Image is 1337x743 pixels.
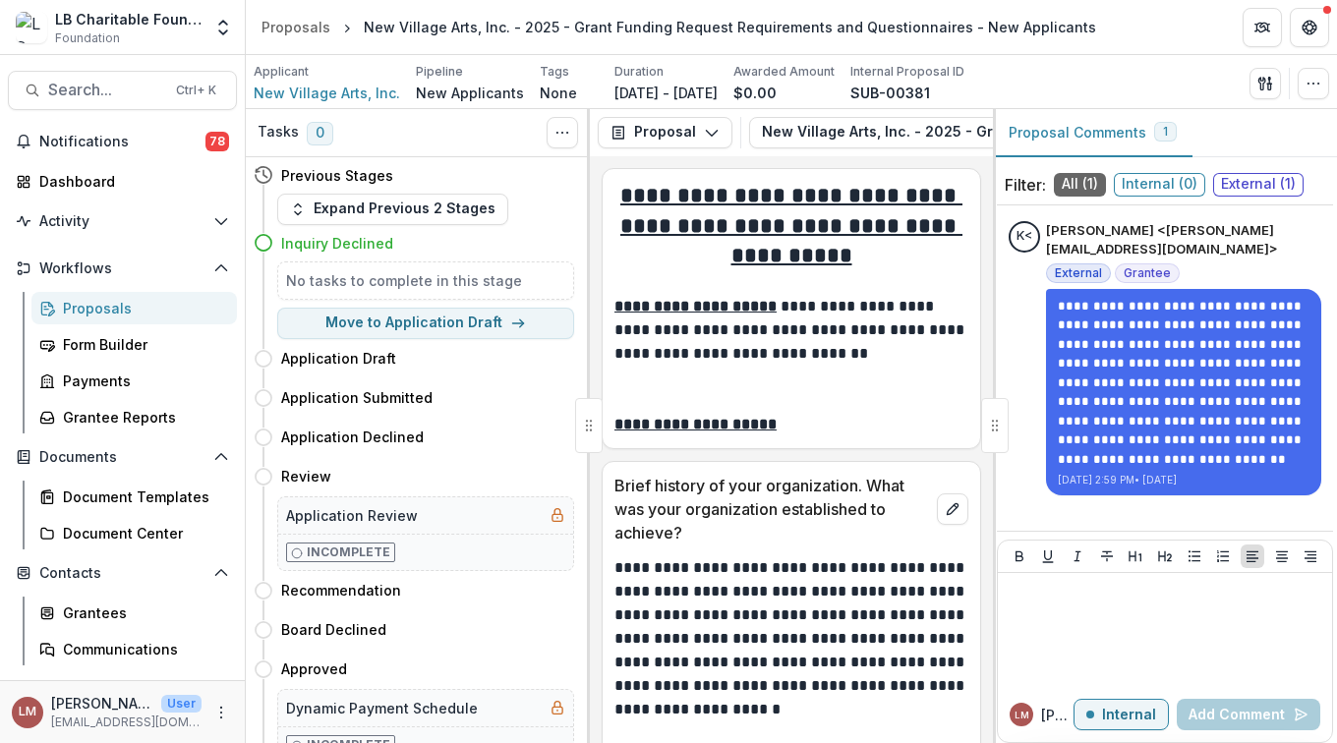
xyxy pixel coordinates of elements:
div: Kristianne Kurner <kristianne@newvillagearts.org> [1017,230,1032,243]
button: Proposal Comments [993,109,1192,157]
p: [EMAIL_ADDRESS][DOMAIN_NAME] [51,714,202,731]
a: Document Center [31,517,237,549]
button: Align Center [1270,544,1294,568]
span: Grantee [1124,266,1171,280]
div: Grantees [63,602,221,623]
div: Loida Mendoza [1015,710,1029,719]
button: Internal [1074,699,1169,730]
span: Workflows [39,260,205,277]
a: Grantee Reports [31,401,237,433]
span: Documents [39,449,205,466]
h5: No tasks to complete in this stage [286,270,565,291]
button: Italicize [1066,544,1089,568]
button: Add Comment [1177,699,1320,730]
button: Ordered List [1211,544,1235,568]
p: [PERSON_NAME] [51,693,153,714]
a: Document Templates [31,481,237,513]
p: Tags [540,63,569,81]
p: [PERSON_NAME] <[PERSON_NAME][EMAIL_ADDRESS][DOMAIN_NAME]> [1046,221,1321,259]
button: Notifications78 [8,126,237,157]
span: Search... [48,81,164,99]
p: $0.00 [733,83,777,103]
h4: Application Declined [281,427,424,447]
div: Proposals [63,298,221,318]
h4: Inquiry Declined [281,233,393,254]
img: LB Charitable Foundation [16,12,47,43]
h4: Review [281,466,331,486]
span: External [1055,266,1102,280]
p: Internal [1102,707,1156,723]
button: More [209,701,233,724]
h5: Dynamic Payment Schedule [286,698,478,718]
span: External ( 1 ) [1213,173,1304,197]
div: Payments [63,371,221,391]
div: Grantee Reports [63,407,221,428]
h4: Application Submitted [281,387,433,408]
div: Loida Mendoza [19,706,36,718]
p: Incomplete [307,543,390,561]
p: Applicant [254,63,309,81]
a: Dashboard [8,165,237,198]
a: Proposals [31,292,237,324]
button: Heading 1 [1124,544,1147,568]
div: Dashboard [39,171,221,192]
h4: Recommendation [281,580,401,600]
button: Align Left [1241,544,1264,568]
h5: Application Review [286,505,418,526]
button: Heading 2 [1153,544,1177,568]
p: Filter: [1005,173,1046,197]
div: LB Charitable Foundation [55,9,202,29]
p: None [540,83,577,103]
a: Grantees [31,597,237,629]
a: Payments [31,365,237,397]
p: SUB-00381 [850,83,930,103]
span: Contacts [39,565,205,582]
a: Communications [31,633,237,665]
span: Activity [39,213,205,230]
button: Open Documents [8,441,237,473]
a: Form Builder [31,328,237,361]
h4: Board Declined [281,619,386,640]
button: Get Help [1290,8,1329,47]
button: Open Workflows [8,253,237,284]
h4: Previous Stages [281,165,393,186]
div: Communications [63,639,221,659]
span: 0 [307,122,333,145]
button: Open Activity [8,205,237,237]
p: User [161,695,202,713]
p: Internal Proposal ID [850,63,964,81]
button: Search... [8,71,237,110]
p: [DATE] 2:59 PM • [DATE] [1058,473,1309,487]
button: Proposal [598,117,732,148]
span: 78 [205,132,229,151]
button: edit [937,493,968,525]
span: All ( 1 ) [1054,173,1106,197]
button: Bullet List [1183,544,1206,568]
a: New Village Arts, Inc. [254,83,400,103]
p: New Applicants [416,83,524,103]
button: Align Right [1299,544,1322,568]
button: Open Contacts [8,557,237,589]
p: [PERSON_NAME] M [1041,705,1074,725]
p: Duration [614,63,664,81]
p: Awarded Amount [733,63,835,81]
span: Foundation [55,29,120,47]
button: Move to Application Draft [277,308,574,339]
button: Open entity switcher [209,8,237,47]
button: Partners [1243,8,1282,47]
button: Expand Previous 2 Stages [277,194,508,225]
div: New Village Arts, Inc. - 2025 - Grant Funding Request Requirements and Questionnaires - New Appli... [364,17,1096,37]
span: 1 [1163,125,1168,139]
a: Proposals [254,13,338,41]
p: Brief history of your organization. What was your organization established to achieve? [614,474,929,544]
div: Document Center [63,523,221,543]
span: Notifications [39,134,205,150]
h3: Tasks [258,124,299,141]
h4: Application Draft [281,348,396,369]
div: Ctrl + K [172,80,220,101]
button: Open Data & Reporting [8,673,237,705]
button: Toggle View Cancelled Tasks [547,117,578,148]
div: Proposals [262,17,330,37]
button: Bold [1008,544,1031,568]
